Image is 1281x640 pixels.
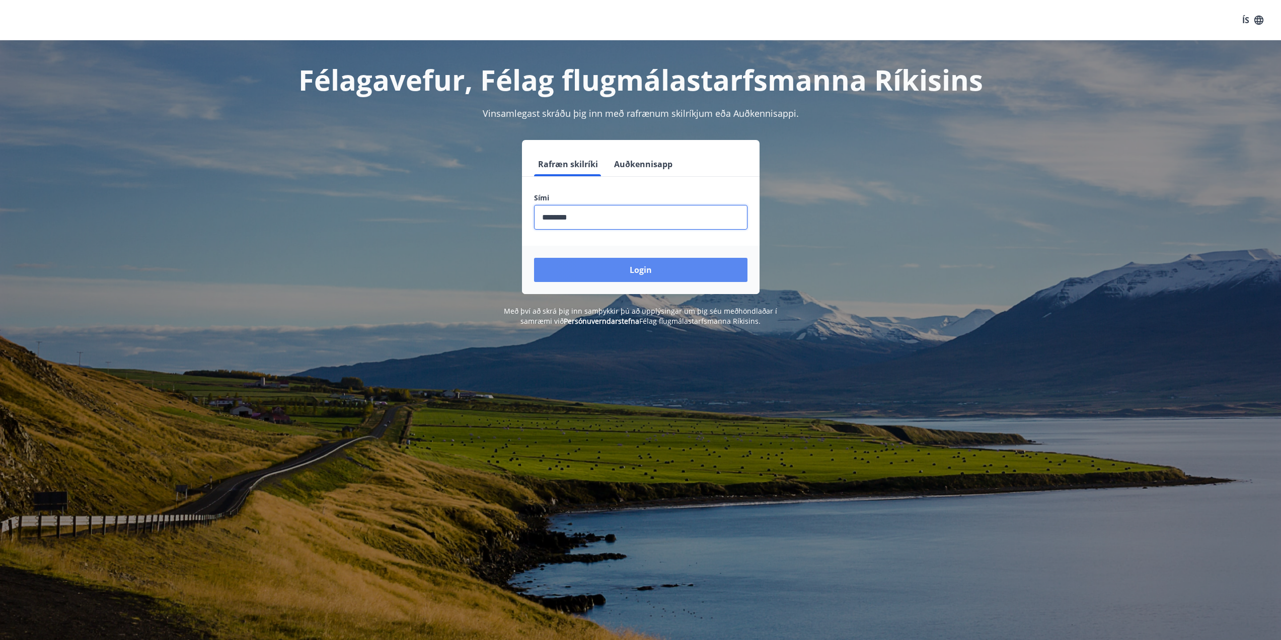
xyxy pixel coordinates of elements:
h1: Félagavefur, Félag flugmálastarfsmanna Ríkisins [290,60,991,99]
span: Vinsamlegast skráðu þig inn með rafrænum skilríkjum eða Auðkennisappi. [483,107,799,119]
span: Með því að skrá þig inn samþykkir þú að upplýsingar um þig séu meðhöndlaðar í samræmi við Félag f... [504,306,777,326]
button: Auðkennisapp [610,152,676,176]
a: Persónuverndarstefna [564,316,639,326]
button: ÍS [1237,11,1269,29]
label: Sími [534,193,747,203]
button: Rafræn skilríki [534,152,602,176]
button: Login [534,258,747,282]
